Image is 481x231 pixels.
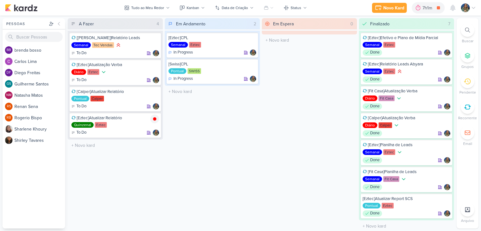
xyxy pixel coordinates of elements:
img: kardz.app [5,4,38,12]
input: + Novo kard [166,87,259,96]
div: A Fazer [79,21,94,27]
img: Sharlene Khoury [5,125,13,133]
div: 0 [348,21,356,27]
div: Quinzenal [71,122,94,128]
div: Guilherme Santos [5,80,13,88]
p: In Progress [173,76,193,82]
img: Isabella Gutierres [153,103,159,110]
div: G u i l h e r m e S a n t o s [14,81,65,87]
div: Pontual [168,68,186,74]
div: Responsável: Isabella Gutierres [153,77,159,83]
p: Grupos [461,64,474,69]
div: Rogerio Bispo [5,114,13,121]
p: Done [370,49,380,56]
div: [Swiss]CPL [168,61,256,67]
div: Pessoas [5,21,48,27]
div: Eztec [95,122,107,128]
p: Pendente [459,90,476,95]
p: Done [370,184,380,190]
div: [Fit Casa]Planilha de Leads [363,169,450,175]
p: To Do [76,77,86,83]
div: Fit Casa [379,95,395,101]
div: 7h1m [422,5,434,11]
p: Done [370,103,380,110]
div: Eztec [382,203,394,208]
button: Novo Kard [372,3,407,13]
div: Natasha Matos [5,91,13,99]
div: To Do [71,130,86,136]
p: Buscar [462,38,473,44]
div: Diego Freitas [5,69,13,76]
img: Isabella Gutierres [444,76,450,83]
img: Isabella Gutierres [444,210,450,217]
div: N a t a s h a M a t o s [14,92,65,99]
div: Semanal [363,42,382,48]
div: [Eztec]Atualizar Relatório [71,115,159,121]
img: Isabella Gutierres [250,76,256,82]
div: Done [363,157,382,163]
div: Fit Casa [383,176,399,182]
div: [Calper]Atualização Verba [363,115,450,121]
p: NM [6,94,12,97]
div: 4 [154,21,162,27]
div: Renan Sena [5,103,13,110]
div: Eztec [383,42,395,48]
div: S h i r l e y T a v a r e s [14,137,65,144]
p: GS [7,82,11,86]
div: Responsável: Isabella Gutierres [153,130,159,136]
img: Isabella Gutierres [250,49,256,56]
div: Done [363,210,382,217]
p: Recorrente [458,115,477,121]
div: [Eztec]Relatório Leads Abyara [363,61,450,67]
div: To Do [71,77,86,83]
p: Done [370,130,380,136]
img: Shirley Tavares [5,136,13,144]
img: Isabella Gutierres [153,50,159,56]
div: Done [363,130,382,136]
div: Responsável: Isabella Gutierres [153,50,159,56]
div: Diário [363,95,377,101]
div: [Eztec]Planilha de Leads [363,142,450,148]
div: 2 [251,21,259,27]
div: D i e g o F r e i t a s [14,69,65,76]
div: Novo Kard [383,5,404,11]
img: Isabella Gutierres [444,157,450,163]
div: Responsável: Isabella Gutierres [250,76,256,82]
input: + Novo kard [360,222,453,231]
div: Eztec [87,69,99,75]
img: Isabella Gutierres [444,49,450,56]
p: Arquivo [461,218,474,223]
div: Diário [363,122,377,128]
div: Prioridade Baixa [101,69,107,75]
div: In Progress [168,49,193,56]
div: Done [363,76,382,83]
p: RS [7,105,11,108]
div: C a r l o s L i m a [14,58,65,65]
div: Semanal [363,149,382,155]
div: 7 [446,21,453,27]
img: Isabella Gutierres [153,130,159,136]
div: [Eztec]Atualizar Report SCS [363,196,450,202]
div: Prioridade Alta [396,68,403,74]
div: [Eztec]Atualização Verba [71,62,159,68]
div: Em Espera [273,21,294,27]
div: Responsável: Isabella Gutierres [444,103,450,110]
input: + Novo kard [263,36,356,45]
img: Isabella Gutierres [153,77,159,83]
div: Done [363,49,382,56]
p: To Do [76,50,86,56]
div: R o g e r i o B i s p o [14,115,65,121]
div: Eztec [383,149,395,155]
div: SWISS [188,68,201,74]
img: Isabella Gutierres [444,184,450,190]
div: Responsável: Isabella Gutierres [444,49,450,56]
img: Carlos Lima [5,58,13,65]
div: Pontual [363,203,380,208]
li: Ctrl + F [457,23,478,44]
input: Buscar Pessoas [5,32,63,42]
p: To Do [76,103,86,110]
div: Prioridade Baixa [396,95,402,101]
div: Calper [91,96,104,101]
div: Semanal [168,42,188,48]
div: [Fit Casa]Atualização Verba [363,88,450,94]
